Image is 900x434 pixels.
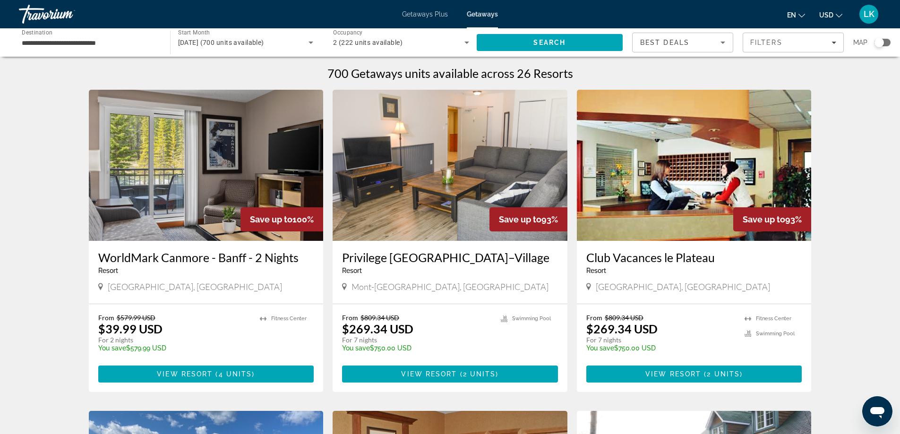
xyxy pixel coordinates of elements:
[489,207,567,231] div: 93%
[586,344,614,352] span: You save
[342,344,491,352] p: $750.00 USD
[327,66,573,80] h1: 700 Getaways units available across 26 Resorts
[342,366,558,383] button: View Resort(2 units)
[586,336,736,344] p: For 7 nights
[862,396,892,426] iframe: Button to launch messaging window
[108,281,282,292] span: [GEOGRAPHIC_DATA], [GEOGRAPHIC_DATA]
[512,315,551,322] span: Swimming Pool
[98,322,163,336] p: $39.99 USD
[178,29,210,36] span: Start Month
[733,207,811,231] div: 93%
[98,267,118,274] span: Resort
[586,322,658,336] p: $269.34 USD
[463,370,496,378] span: 2 units
[743,214,785,224] span: Save up to
[645,370,701,378] span: View Resort
[499,214,541,224] span: Save up to
[19,2,113,26] a: Travorium
[22,37,158,49] input: Select destination
[351,281,549,292] span: Mont-[GEOGRAPHIC_DATA], [GEOGRAPHIC_DATA]
[586,314,602,322] span: From
[22,29,52,35] span: Destination
[864,9,874,19] span: LK
[98,344,251,352] p: $579.99 USD
[701,370,743,378] span: ( )
[402,10,448,18] a: Getaways Plus
[787,8,805,22] button: Change language
[586,250,802,264] a: Club Vacances le Plateau
[477,34,623,51] button: Search
[577,90,812,241] img: Club Vacances le Plateau
[240,207,323,231] div: 100%
[750,39,782,46] span: Filters
[787,11,796,19] span: en
[178,39,264,46] span: [DATE] (700 units available)
[98,250,314,264] a: WorldMark Canmore - Banff - 2 Nights
[819,11,833,19] span: USD
[219,370,252,378] span: 4 units
[401,370,457,378] span: View Resort
[707,370,740,378] span: 2 units
[467,10,498,18] a: Getaways
[342,314,358,322] span: From
[533,39,566,46] span: Search
[342,250,558,264] a: Privilege [GEOGRAPHIC_DATA]–Village
[586,366,802,383] button: View Resort(2 units)
[98,314,114,322] span: From
[342,344,370,352] span: You save
[586,267,606,274] span: Resort
[640,37,725,48] mat-select: Sort by
[640,39,689,46] span: Best Deals
[89,90,324,241] img: WorldMark Canmore - Banff - 2 Nights
[98,336,251,344] p: For 2 nights
[457,370,499,378] span: ( )
[596,281,770,292] span: [GEOGRAPHIC_DATA], [GEOGRAPHIC_DATA]
[333,90,567,241] img: Privilege Mont-Tremblant–Village
[756,315,791,322] span: Fitness Center
[333,29,363,36] span: Occupancy
[756,331,795,337] span: Swimming Pool
[98,366,314,383] button: View Resort(4 units)
[586,344,736,352] p: $750.00 USD
[342,322,413,336] p: $269.34 USD
[360,314,399,322] span: $809.34 USD
[98,344,126,352] span: You save
[819,8,842,22] button: Change currency
[271,315,307,322] span: Fitness Center
[342,336,491,344] p: For 7 nights
[605,314,643,322] span: $809.34 USD
[250,214,292,224] span: Save up to
[333,39,403,46] span: 2 (222 units available)
[213,370,255,378] span: ( )
[342,267,362,274] span: Resort
[743,33,844,52] button: Filters
[857,4,881,24] button: User Menu
[117,314,155,322] span: $579.99 USD
[853,36,867,49] span: Map
[157,370,213,378] span: View Resort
